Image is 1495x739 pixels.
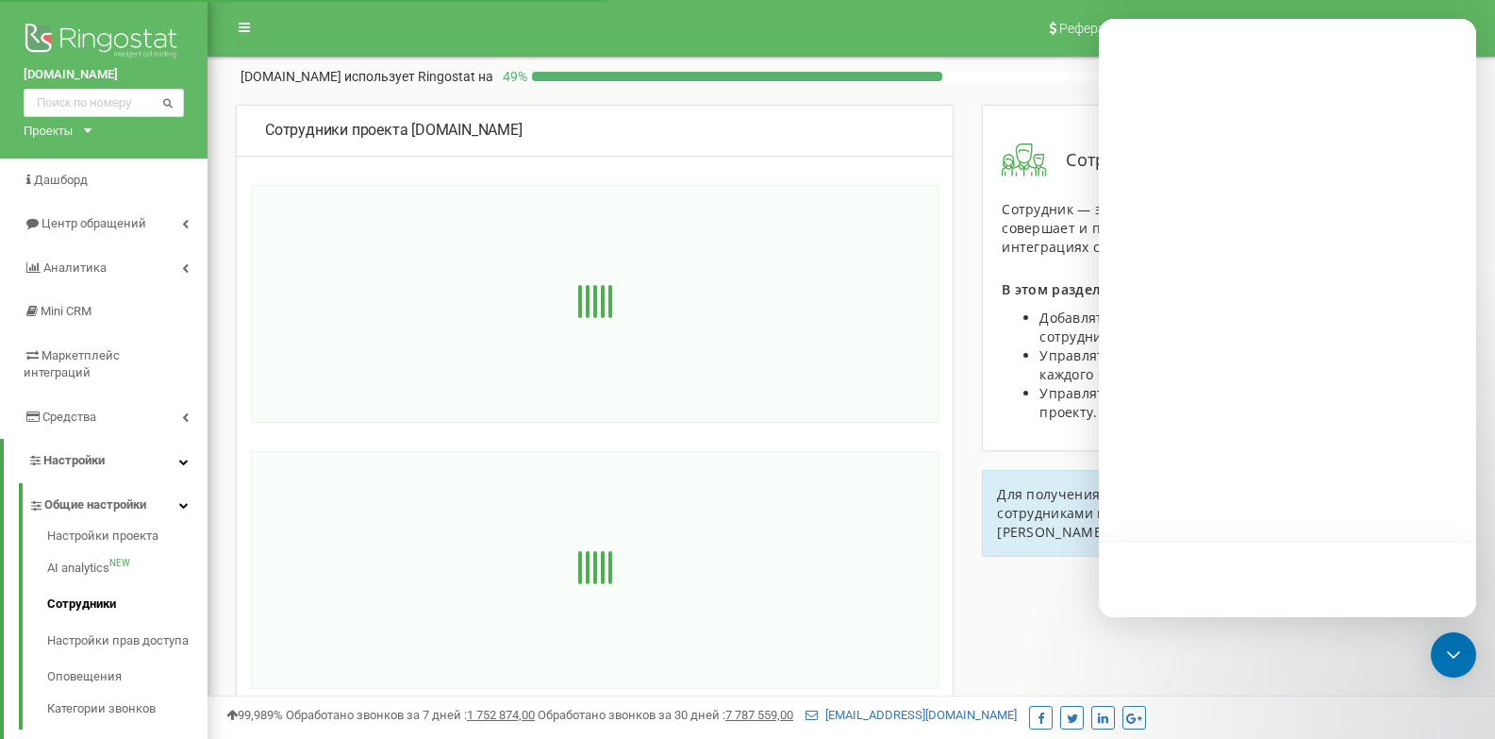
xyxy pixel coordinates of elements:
p: 49 % [493,67,532,86]
span: Реферальная программа [1059,21,1216,36]
a: [DOMAIN_NAME] [24,66,184,84]
span: Средства [42,410,96,424]
u: 1 752 874,00 [467,708,535,722]
p: [DOMAIN_NAME] [241,67,493,86]
a: Сотрудники [47,586,208,623]
span: Маркетплейс интеграций [24,348,120,380]
span: Обработано звонков за 30 дней : [538,708,793,722]
span: В этом разделе у вас есть возможность: [1002,280,1281,298]
span: Сотрудники проекта [265,121,407,139]
a: Настройки прав доступа [47,623,208,660]
a: Категории звонков [47,696,208,718]
a: AI analyticsNEW [47,550,208,587]
u: 7 787 559,00 [725,708,793,722]
span: Управлять правами доступа сотрудников к проекту. [1039,384,1333,421]
span: Обработано звонков за 7 дней : [286,708,535,722]
a: Настройки [4,439,208,483]
a: Оповещения [47,659,208,696]
span: Дашборд [34,173,88,187]
span: Сотрудники [1047,148,1165,173]
a: Настройки проекта [47,528,208,550]
input: Поиск по номеру [24,89,184,117]
div: [DOMAIN_NAME] [265,120,924,142]
span: Для получения инструкции по управлению сотрудниками проекта перейдите [PERSON_NAME] [997,485,1293,541]
span: Настройки [43,453,105,467]
div: Проекты [24,122,73,140]
span: 99,989% [226,708,283,722]
span: Сотрудник — это пользователь проекта, который совершает и принимает вызовы и участвует в интеграц... [1002,200,1338,256]
img: Ringostat logo [24,19,184,66]
a: Общие настройки [28,483,208,522]
div: Open Intercom Messenger [1431,632,1476,678]
span: Общие настройки [44,496,146,514]
span: Добавлять, редактировать и удалять сотрудников проекта; [1039,309,1290,345]
span: Центр обращений [42,216,146,230]
span: Управлять SIP аккаунтами и номерами каждого сотрудника; [1039,346,1304,383]
span: использует Ringostat на [344,69,493,84]
span: Аналитика [43,260,107,275]
a: [EMAIL_ADDRESS][DOMAIN_NAME] [806,708,1017,722]
span: Mini CRM [41,304,91,318]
